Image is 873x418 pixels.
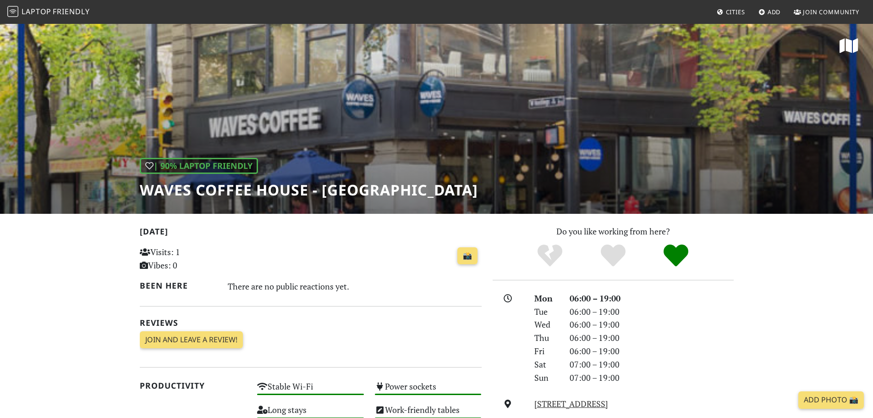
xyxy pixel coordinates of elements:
h1: Waves Coffee House - [GEOGRAPHIC_DATA] [140,181,478,199]
div: Thu [529,331,564,345]
a: LaptopFriendly LaptopFriendly [7,4,90,20]
div: Sat [529,358,564,371]
div: Sun [529,371,564,385]
div: Fri [529,345,564,358]
div: Definitely! [644,243,708,268]
div: No [518,243,582,268]
div: 06:00 – 19:00 [564,305,739,318]
a: Join and leave a review! [140,331,243,349]
span: Add [768,8,781,16]
div: | 90% Laptop Friendly [140,158,258,174]
div: 07:00 – 19:00 [564,371,739,385]
p: Do you like working from here? [493,225,734,238]
h2: Been here [140,281,217,290]
div: Power sockets [369,379,487,402]
div: Yes [582,243,645,268]
div: 06:00 – 19:00 [564,292,739,305]
a: Add [755,4,785,20]
h2: Productivity [140,381,247,390]
div: 06:00 – 19:00 [564,345,739,358]
a: Join Community [790,4,863,20]
div: Wed [529,318,564,331]
div: 06:00 – 19:00 [564,331,739,345]
a: Cities [713,4,749,20]
a: 📸 [457,247,478,265]
div: Mon [529,292,564,305]
div: 06:00 – 19:00 [564,318,739,331]
span: Cities [726,8,745,16]
p: Visits: 1 Vibes: 0 [140,245,247,272]
a: [STREET_ADDRESS] [534,398,608,409]
div: Tue [529,305,564,318]
h2: [DATE] [140,227,482,240]
div: Stable Wi-Fi [252,379,369,402]
a: Add Photo 📸 [798,391,864,409]
span: Friendly [53,6,89,17]
img: LaptopFriendly [7,6,18,17]
span: Laptop [22,6,51,17]
span: Join Community [803,8,859,16]
h2: Reviews [140,318,482,328]
div: There are no public reactions yet. [228,279,482,294]
div: 07:00 – 19:00 [564,358,739,371]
